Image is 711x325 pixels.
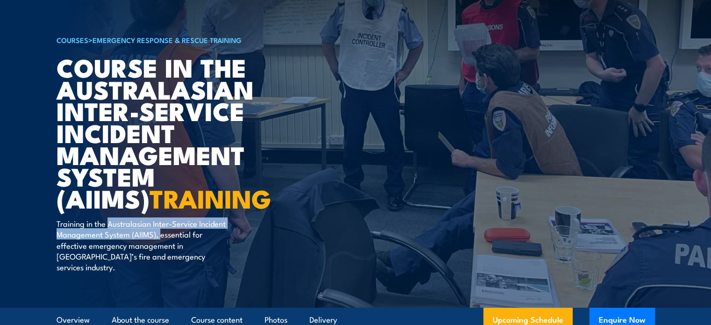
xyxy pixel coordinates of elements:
[150,178,271,217] strong: TRAINING
[57,56,287,209] h1: Course in the Australasian Inter-service Incident Management System (AIIMS)
[57,35,88,45] a: COURSES
[57,218,227,273] p: Training in the Australasian Inter-Service Incident Management System (AIIMS), essential for effe...
[57,34,287,45] h6: >
[93,35,242,45] a: Emergency Response & Rescue Training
